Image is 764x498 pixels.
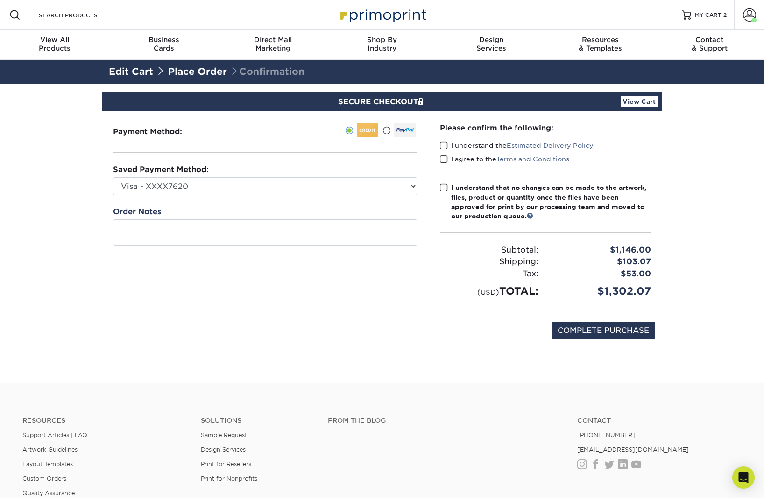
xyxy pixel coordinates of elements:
div: & Support [655,36,764,52]
h4: Resources [22,417,187,425]
div: Subtotal: [433,244,545,256]
div: Tax: [433,268,545,280]
img: Primoprint [335,5,429,25]
span: Business [109,36,219,44]
span: 2 [723,12,727,18]
a: Resources& Templates [546,30,655,60]
div: I understand that no changes can be made to the artwork, files, product or quantity once the file... [451,183,651,221]
a: Direct MailMarketing [218,30,327,60]
h4: From the Blog [328,417,552,425]
a: [PHONE_NUMBER] [577,432,635,439]
input: SEARCH PRODUCTS..... [38,9,129,21]
a: [EMAIL_ADDRESS][DOMAIN_NAME] [577,446,689,453]
div: Please confirm the following: [440,123,651,133]
h4: Solutions [201,417,314,425]
a: Place Order [168,66,227,77]
div: $53.00 [545,268,658,280]
span: Shop By [327,36,437,44]
label: Order Notes [113,206,161,217]
a: Terms and Conditions [496,155,569,163]
div: Industry [327,36,437,52]
div: Open Intercom Messenger [732,466,755,489]
span: Resources [546,36,655,44]
a: Edit Cart [109,66,153,77]
div: TOTAL: [433,283,545,299]
label: I understand the [440,141,594,150]
a: Sample Request [201,432,247,439]
span: Design [437,36,546,44]
div: Services [437,36,546,52]
div: & Templates [546,36,655,52]
a: Contact [577,417,742,425]
a: Layout Templates [22,461,73,468]
a: BusinessCards [109,30,219,60]
div: Marketing [218,36,327,52]
span: SECURE CHECKOUT [338,97,426,106]
a: Shop ByIndustry [327,30,437,60]
span: Contact [655,36,764,44]
span: MY CART [695,11,722,19]
div: $1,302.07 [545,283,658,299]
a: Contact& Support [655,30,764,60]
a: Print for Nonprofits [201,475,257,482]
span: Confirmation [230,66,304,77]
div: $103.07 [545,256,658,268]
h3: Payment Method: [113,127,205,136]
div: Cards [109,36,219,52]
a: Custom Orders [22,475,66,482]
a: Design Services [201,446,246,453]
a: Estimated Delivery Policy [507,142,594,149]
small: (USD) [477,288,499,296]
div: Shipping: [433,256,545,268]
a: DesignServices [437,30,546,60]
a: Quality Assurance [22,490,75,497]
a: View Cart [621,96,658,107]
div: $1,146.00 [545,244,658,256]
label: Saved Payment Method: [113,164,209,175]
img: DigiCert Secured Site Seal [109,322,156,349]
span: Direct Mail [218,36,327,44]
a: Artwork Guidelines [22,446,78,453]
a: Support Articles | FAQ [22,432,87,439]
input: COMPLETE PURCHASE [552,322,655,339]
label: I agree to the [440,154,569,164]
a: Print for Resellers [201,461,251,468]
